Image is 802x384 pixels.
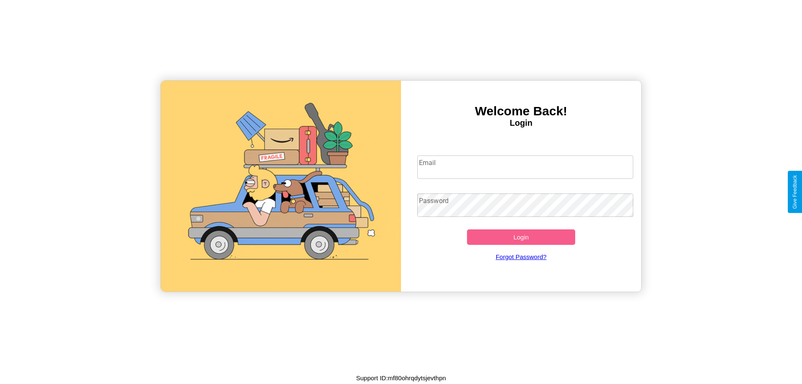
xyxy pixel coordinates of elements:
[401,104,641,118] h3: Welcome Back!
[792,175,798,209] div: Give Feedback
[161,81,401,292] img: gif
[401,118,641,128] h4: Login
[467,229,575,245] button: Login
[413,245,629,269] a: Forgot Password?
[356,372,446,384] p: Support ID: mf80ohrqdytsjevthpn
